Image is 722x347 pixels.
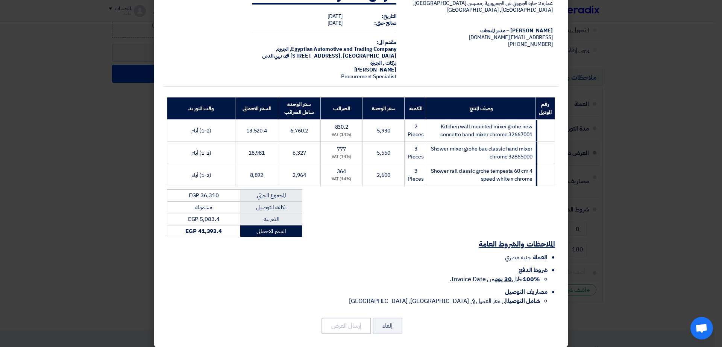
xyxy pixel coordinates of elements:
span: 2,600 [377,171,390,179]
th: وصف المنتج [427,97,535,120]
span: Shower mixer grohe bau classic hand mixer chrome 32865000 [431,145,532,161]
span: [DATE] [328,19,343,27]
span: 5,930 [377,127,390,135]
span: شروط الدفع [519,266,548,275]
span: EGP 5,083.4 [188,215,220,223]
th: سعر الوحدة [363,97,404,120]
span: 5,550 [377,149,390,157]
button: إرسال العرض [322,318,371,334]
span: [EMAIL_ADDRESS][DOMAIN_NAME] [469,33,553,41]
span: 2 Pieces [408,123,423,138]
span: خلال من Invoice Date. [450,275,540,284]
th: الكمية [405,97,427,120]
strong: شامل التوصيل [508,297,540,306]
strong: 100% [523,275,540,284]
span: مشموله [195,203,212,212]
div: (14%) VAT [324,154,359,160]
td: تكلفه التوصيل [240,201,302,213]
th: رقم الموديل [535,97,555,120]
td: الضريبة [240,213,302,225]
button: إلغاء [373,318,402,334]
u: 30 يوم [495,275,511,284]
span: (1-2) أيام [191,171,211,179]
th: السعر الاجمالي [235,97,278,120]
span: Procurement Specialist [341,73,396,81]
strong: صالح حتى: [374,19,396,27]
span: 777 [337,145,346,153]
span: 2,964 [293,171,306,179]
span: [PERSON_NAME] [354,66,397,74]
strong: التاريخ: [382,12,396,20]
span: Kitchen wall mounted mixer grohe new concetto hand mixer chrome 32667001 [440,123,532,138]
span: 6,327 [293,149,306,157]
span: الجيزة, [GEOGRAPHIC_DATA] ,[STREET_ADDRESS] محمد بهي الدين بركات , الجيزة [262,45,396,67]
th: وقت التوريد [167,97,235,120]
u: الملاحظات والشروط العامة [479,238,555,250]
span: 8,892 [250,171,264,179]
span: 3 Pieces [408,145,423,161]
span: (1-2) أيام [191,149,211,157]
span: مصاريف التوصيل [505,288,548,297]
li: الى مقر العميل في [GEOGRAPHIC_DATA], [GEOGRAPHIC_DATA] [167,297,540,306]
td: المجموع الجزئي [240,190,302,202]
span: العملة [533,253,548,262]
div: [PERSON_NAME] – مدير المبيعات [408,27,553,34]
th: سعر الوحدة شامل الضرائب [278,97,320,120]
span: 18,981 [249,149,265,157]
span: 13,520.4 [246,127,267,135]
span: جنيه مصري [505,253,531,262]
div: (14%) VAT [324,132,359,138]
span: [DATE] [328,12,343,20]
span: 6,760.2 [290,127,308,135]
span: Shower rail classic grohe tempesta 60 cm 4 speed white x chrome [431,167,532,183]
strong: مقدم الى: [376,38,396,46]
span: Egyptian Automotive and Trading Company, [290,45,396,53]
div: (14%) VAT [324,176,359,183]
span: 364 [337,167,346,175]
span: 3 Pieces [408,167,423,183]
th: الضرائب [320,97,363,120]
td: السعر الاجمالي [240,225,302,237]
td: EGP 36,310 [167,190,240,202]
span: 830.2 [335,123,349,131]
span: [PHONE_NUMBER] [508,40,553,48]
span: (1-2) أيام [191,127,211,135]
div: Open chat [690,317,713,339]
strong: EGP 41,393.4 [185,227,222,235]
